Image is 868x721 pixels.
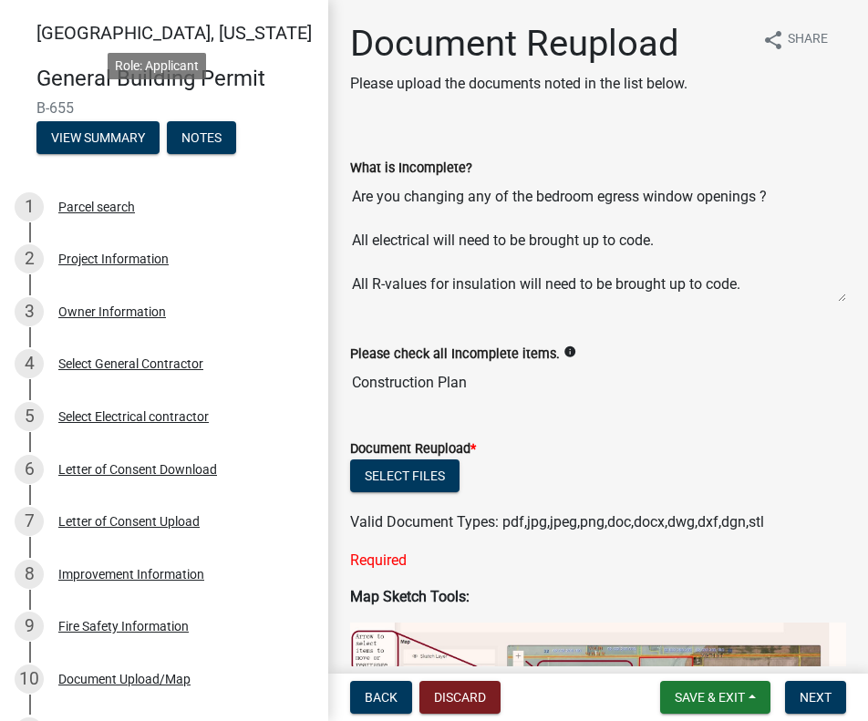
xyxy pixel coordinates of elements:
[15,664,44,694] div: 10
[800,690,832,705] span: Next
[15,560,44,589] div: 8
[58,463,217,476] div: Letter of Consent Download
[58,410,209,423] div: Select Electrical contractor
[350,179,846,303] textarea: Are you changing any of the bedroom egress window openings ? All electrical will need to be broug...
[15,455,44,484] div: 6
[36,22,312,44] span: [GEOGRAPHIC_DATA], [US_STATE]
[15,349,44,378] div: 4
[58,357,203,370] div: Select General Contractor
[660,681,770,714] button: Save & Exit
[350,459,460,492] button: Select files
[419,681,501,714] button: Discard
[15,507,44,536] div: 7
[15,192,44,221] div: 1
[15,612,44,641] div: 9
[58,673,191,685] div: Document Upload/Map
[788,29,828,51] span: Share
[675,690,745,705] span: Save & Exit
[350,513,764,530] span: Valid Document Types: pdf,jpg,jpeg,png,doc,docx,dwg,dxf,dgn,stl
[167,131,236,146] wm-modal-confirm: Notes
[36,131,160,146] wm-modal-confirm: Summary
[762,29,784,51] i: share
[58,515,200,528] div: Letter of Consent Upload
[350,162,472,175] label: What is Incomplete?
[350,22,687,66] h1: Document Reupload
[58,305,166,318] div: Owner Information
[15,297,44,326] div: 3
[350,588,470,605] strong: Map Sketch Tools:
[350,681,412,714] button: Back
[36,121,160,154] button: View Summary
[365,690,398,705] span: Back
[58,201,135,213] div: Parcel search
[785,681,846,714] button: Next
[563,345,576,358] i: info
[36,66,314,92] h4: General Building Permit
[167,121,236,154] button: Notes
[350,443,476,456] label: Document Reupload
[58,620,189,633] div: Fire Safety Information
[36,99,292,117] span: B-655
[108,53,206,79] div: Role: Applicant
[15,244,44,273] div: 2
[350,73,687,95] p: Please upload the documents noted in the list below.
[350,348,560,361] label: Please check all Incomplete items.
[15,402,44,431] div: 5
[58,252,169,265] div: Project Information
[58,568,204,581] div: Improvement Information
[350,550,846,572] div: Required
[748,22,842,57] button: shareShare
